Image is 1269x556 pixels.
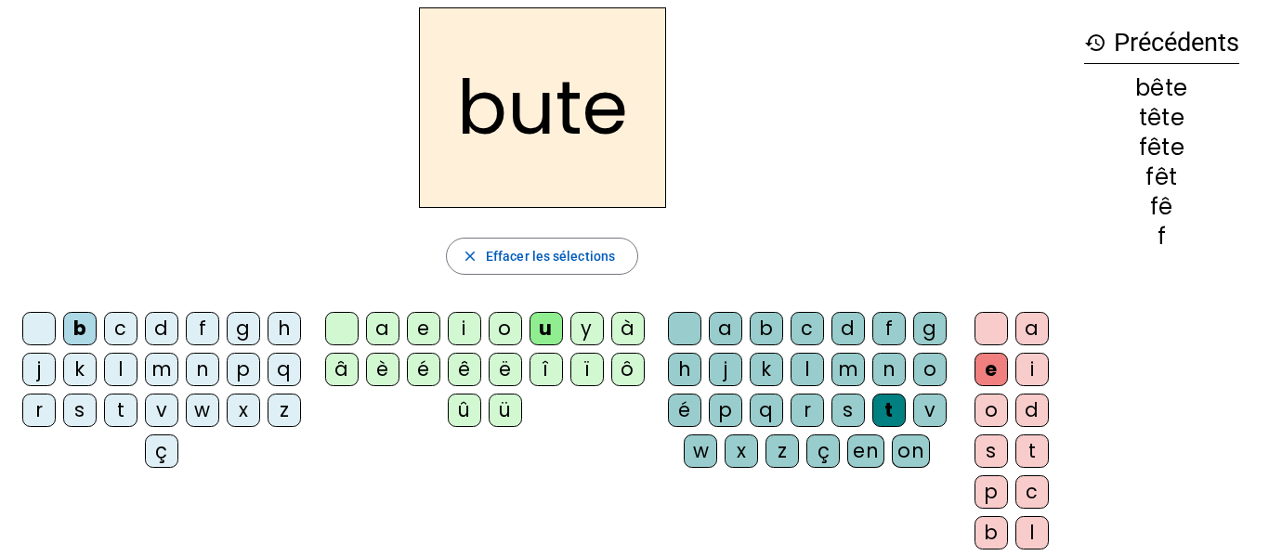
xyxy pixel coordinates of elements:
[872,312,906,345] div: f
[268,394,301,427] div: z
[725,434,758,468] div: x
[709,312,742,345] div: a
[104,394,137,427] div: t
[750,353,783,386] div: k
[486,245,615,267] span: Effacer les sélections
[1015,434,1049,468] div: t
[63,353,97,386] div: k
[668,394,701,427] div: é
[913,312,947,345] div: g
[325,353,359,386] div: â
[791,394,824,427] div: r
[22,353,56,386] div: j
[145,353,178,386] div: m
[611,312,645,345] div: à
[611,353,645,386] div: ô
[1015,394,1049,427] div: d
[448,312,481,345] div: i
[1015,516,1049,550] div: l
[446,238,638,275] button: Effacer les sélections
[145,394,178,427] div: v
[489,394,522,427] div: ü
[1015,312,1049,345] div: a
[407,353,440,386] div: é
[448,394,481,427] div: û
[913,353,947,386] div: o
[975,434,1008,468] div: s
[63,312,97,345] div: b
[892,434,930,468] div: on
[366,312,399,345] div: a
[806,434,840,468] div: ç
[872,353,906,386] div: n
[1084,226,1239,248] div: f
[489,353,522,386] div: ë
[750,394,783,427] div: q
[530,353,563,386] div: î
[1084,196,1239,218] div: fê
[366,353,399,386] div: è
[448,353,481,386] div: ê
[570,312,604,345] div: y
[791,312,824,345] div: c
[104,312,137,345] div: c
[145,312,178,345] div: d
[668,353,701,386] div: h
[684,434,717,468] div: w
[227,353,260,386] div: p
[975,353,1008,386] div: e
[489,312,522,345] div: o
[530,312,563,345] div: u
[145,434,178,468] div: ç
[750,312,783,345] div: b
[831,353,865,386] div: m
[1015,475,1049,509] div: c
[847,434,884,468] div: en
[872,394,906,427] div: t
[1015,353,1049,386] div: i
[419,7,666,208] h2: bute
[975,394,1008,427] div: o
[831,394,865,427] div: s
[570,353,604,386] div: ï
[975,475,1008,509] div: p
[186,394,219,427] div: w
[63,394,97,427] div: s
[268,312,301,345] div: h
[765,434,799,468] div: z
[462,248,478,265] mat-icon: close
[831,312,865,345] div: d
[227,312,260,345] div: g
[104,353,137,386] div: l
[709,353,742,386] div: j
[709,394,742,427] div: p
[186,312,219,345] div: f
[975,516,1008,550] div: b
[1084,107,1239,129] div: tête
[791,353,824,386] div: l
[407,312,440,345] div: e
[268,353,301,386] div: q
[1084,22,1239,64] h3: Précédents
[1084,166,1239,188] div: fêt
[227,394,260,427] div: x
[1084,77,1239,99] div: bête
[22,394,56,427] div: r
[1084,32,1106,54] mat-icon: history
[1084,136,1239,159] div: fête
[186,353,219,386] div: n
[913,394,947,427] div: v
